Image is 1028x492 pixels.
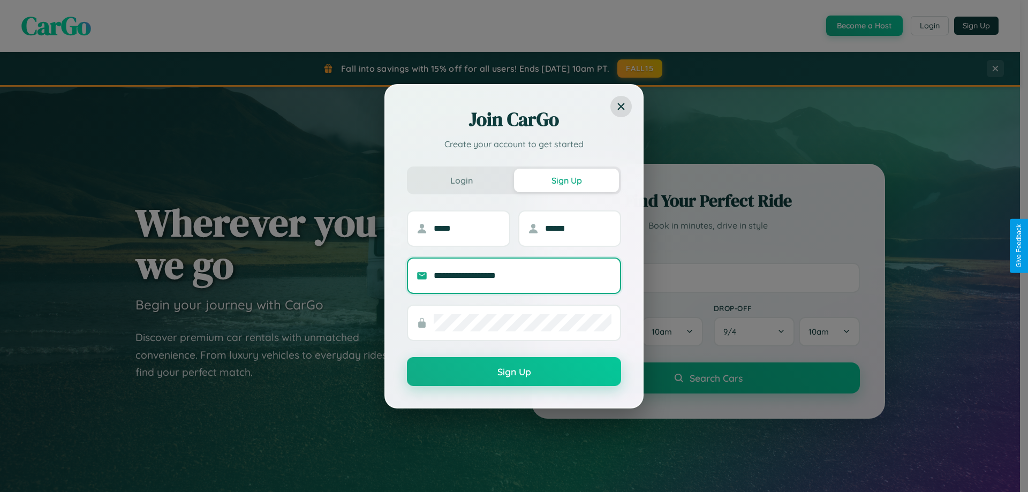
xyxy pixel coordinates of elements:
p: Create your account to get started [407,138,621,150]
div: Give Feedback [1015,224,1023,268]
h2: Join CarGo [407,107,621,132]
button: Sign Up [407,357,621,386]
button: Login [409,169,514,192]
button: Sign Up [514,169,619,192]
